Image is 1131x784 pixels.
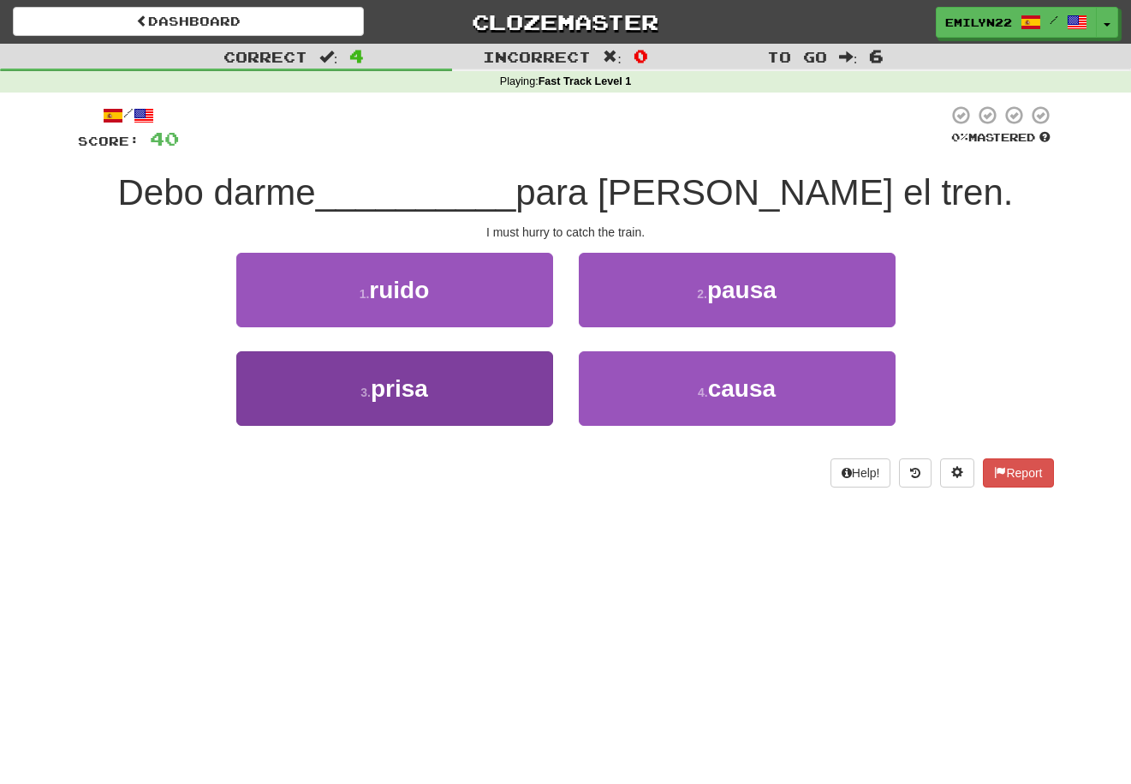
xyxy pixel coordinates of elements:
div: I must hurry to catch the train. [78,224,1054,241]
button: 3.prisa [236,351,553,426]
span: emilyn22 [945,15,1012,30]
span: pausa [707,277,777,303]
span: 0 [634,45,648,66]
span: causa [708,375,776,402]
a: Clozemaster [390,7,741,37]
span: 40 [150,128,179,149]
span: prisa [371,375,428,402]
a: Dashboard [13,7,364,36]
small: 4 . [698,386,708,399]
span: Correct [223,48,307,65]
span: Score: [78,134,140,148]
span: : [603,50,622,64]
small: 3 . [360,386,371,399]
small: 2 . [697,287,707,301]
button: Round history (alt+y) [899,458,932,488]
span: 4 [349,45,364,66]
small: 1 . [360,287,370,301]
span: : [319,50,338,64]
span: Incorrect [483,48,591,65]
button: 1.ruido [236,253,553,327]
span: 0 % [951,130,968,144]
strong: Fast Track Level 1 [539,75,632,87]
span: / [1050,14,1058,26]
button: 4.causa [579,351,896,426]
span: para [PERSON_NAME] el tren. [515,172,1013,212]
button: Help! [830,458,891,488]
div: Mastered [948,130,1054,146]
a: emilyn22 / [936,7,1097,38]
span: __________ [316,172,516,212]
button: Report [983,458,1053,488]
span: : [839,50,858,64]
div: / [78,105,179,126]
button: 2.pausa [579,253,896,327]
span: 6 [869,45,884,66]
span: To go [767,48,827,65]
span: ruido [369,277,429,303]
span: Debo darme [118,172,316,212]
